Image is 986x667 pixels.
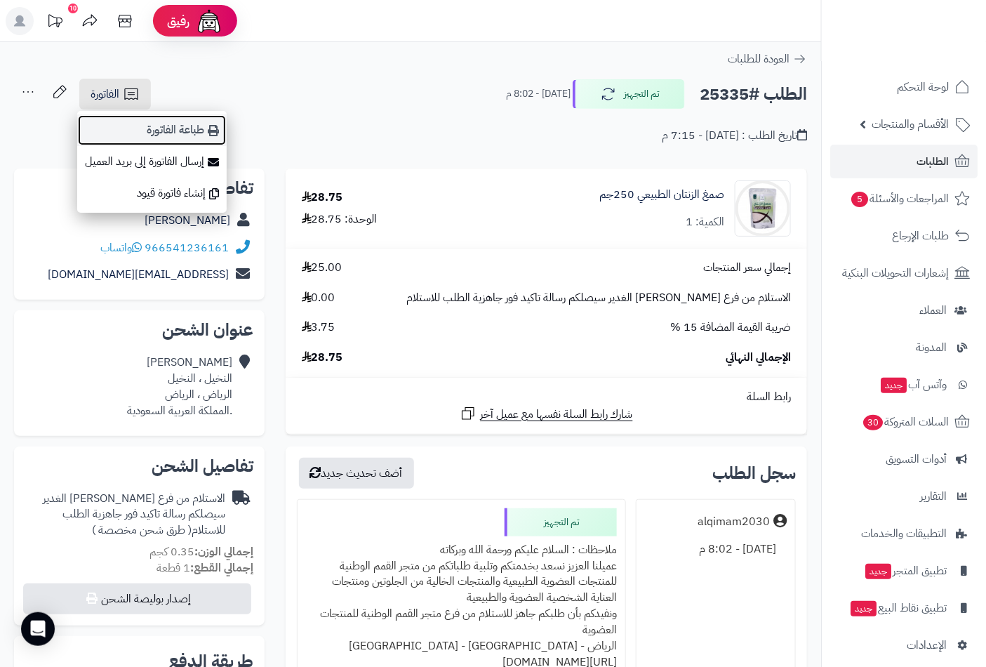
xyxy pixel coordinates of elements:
span: جديد [851,601,877,616]
a: الفاتورة [79,79,151,110]
h3: سجل الطلب [712,465,796,482]
div: الاستلام من فرع [PERSON_NAME] الغدير سيصلكم رسالة تاكيد فور جاهزية الطلب للاستلام [25,491,225,539]
span: الاستلام من فرع [PERSON_NAME] الغدير سيصلكم رسالة تاكيد فور جاهزية الطلب للاستلام [406,290,791,306]
a: إشعارات التحويلات البنكية [830,256,978,290]
a: أدوات التسويق [830,442,978,476]
h2: تفاصيل الشحن [25,458,253,475]
a: تحديثات المنصة [37,7,72,39]
a: تطبيق نقاط البيعجديد [830,591,978,625]
div: رابط السلة [291,389,801,405]
span: 3.75 [302,319,335,336]
small: 1 قطعة [156,560,253,576]
button: أضف تحديث جديد [299,458,414,489]
span: الإجمالي النهائي [726,350,791,366]
img: 1711455124-71fZ5A-+rbL._AC_UF1000,1000_QL80_-90x90.jpg [735,180,790,237]
span: 5 [851,191,869,208]
small: [DATE] - 8:02 م [506,87,571,101]
span: المدونة [916,338,947,357]
span: طلبات الإرجاع [892,226,949,246]
a: 966541236161 [145,239,229,256]
h2: الطلب #25335 [700,80,807,109]
a: [EMAIL_ADDRESS][DOMAIN_NAME] [48,266,229,283]
span: الفاتورة [91,86,119,103]
a: العملاء [830,293,978,327]
a: الإعدادات [830,628,978,662]
a: تطبيق المتجرجديد [830,554,978,588]
a: [PERSON_NAME] [145,212,230,229]
div: تم التجهيز [505,508,617,536]
div: Open Intercom Messenger [21,612,55,646]
div: 10 [68,4,78,13]
button: إصدار بوليصة الشحن [23,583,251,614]
a: المراجعات والأسئلة5 [830,182,978,216]
span: المراجعات والأسئلة [850,189,949,209]
span: تطبيق المتجر [864,561,947,581]
div: [PERSON_NAME] النخيل ، النخيل الرياض ، الرياض .المملكة العربية السعودية [127,355,232,418]
a: المدونة [830,331,978,364]
span: التطبيقات والخدمات [861,524,947,543]
div: الوحدة: 28.75 [302,211,378,227]
span: شارك رابط السلة نفسها مع عميل آخر [480,407,633,423]
a: لوحة التحكم [830,70,978,104]
button: تم التجهيز [573,79,685,109]
a: طلبات الإرجاع [830,219,978,253]
a: السلات المتروكة30 [830,405,978,439]
strong: إجمالي القطع: [190,560,253,576]
a: وآتس آبجديد [830,368,978,402]
a: واتساب [100,239,142,256]
span: جديد [865,564,891,579]
a: إرسال الفاتورة إلى بريد العميل [77,146,227,178]
span: التقارير [920,487,947,506]
span: الطلبات [917,152,949,171]
span: السلات المتروكة [862,412,949,432]
strong: إجمالي الوزن: [194,543,253,560]
span: وآتس آب [879,375,947,395]
img: ai-face.png [195,7,223,35]
span: العودة للطلبات [728,51,790,67]
span: إجمالي سعر المنتجات [703,260,791,276]
span: جديد [881,378,907,393]
div: الكمية: 1 [686,214,724,230]
h2: تفاصيل العميل [25,180,253,197]
span: أدوات التسويق [886,449,947,469]
div: 28.75 [302,190,343,206]
span: ضريبة القيمة المضافة 15 % [670,319,791,336]
span: تطبيق نقاط البيع [849,598,947,618]
span: إشعارات التحويلات البنكية [842,263,949,283]
div: تاريخ الطلب : [DATE] - 7:15 م [662,128,807,144]
img: logo-2.png [891,11,973,41]
div: [DATE] - 8:02 م [645,536,787,563]
span: 30 [862,414,884,431]
span: 0.00 [302,290,335,306]
a: صمغ الزنتان الطبيعي 250جم [599,187,724,203]
span: لوحة التحكم [897,77,949,97]
a: إنشاء فاتورة قيود [77,178,227,209]
a: التقارير [830,480,978,513]
span: الأقسام والمنتجات [872,114,949,134]
span: العملاء [919,301,947,320]
span: 25.00 [302,260,342,276]
span: رفيق [167,13,189,29]
a: العودة للطلبات [728,51,807,67]
small: 0.35 كجم [149,543,253,560]
a: طباعة الفاتورة [77,114,227,146]
a: التطبيقات والخدمات [830,517,978,550]
h2: عنوان الشحن [25,322,253,338]
span: الإعدادات [907,635,947,655]
div: alqimam2030 [698,514,770,530]
span: ( طرق شحن مخصصة ) [92,522,192,539]
a: شارك رابط السلة نفسها مع عميل آخر [460,405,633,423]
span: 28.75 [302,350,343,366]
a: الطلبات [830,145,978,178]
